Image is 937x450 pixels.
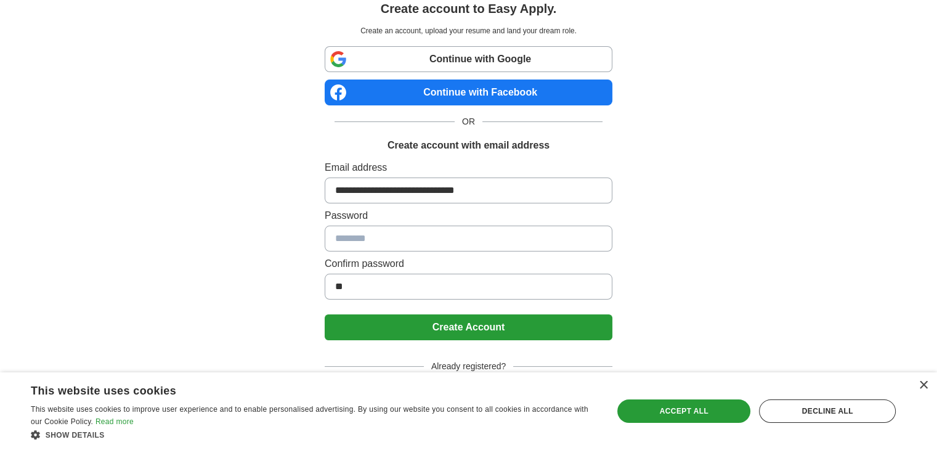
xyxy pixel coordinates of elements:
[31,380,565,398] div: This website uses cookies
[325,208,612,223] label: Password
[617,399,750,423] div: Accept all
[325,46,612,72] a: Continue with Google
[455,115,482,128] span: OR
[325,256,612,271] label: Confirm password
[46,431,105,440] span: Show details
[31,428,596,441] div: Show details
[325,160,612,175] label: Email address
[387,138,550,153] h1: Create account with email address
[95,417,134,426] a: Read more, opens a new window
[325,314,612,340] button: Create Account
[31,405,588,426] span: This website uses cookies to improve user experience and to enable personalised advertising. By u...
[759,399,896,423] div: Decline all
[919,381,928,390] div: Close
[424,360,513,373] span: Already registered?
[325,80,612,105] a: Continue with Facebook
[327,25,610,36] p: Create an account, upload your resume and land your dream role.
